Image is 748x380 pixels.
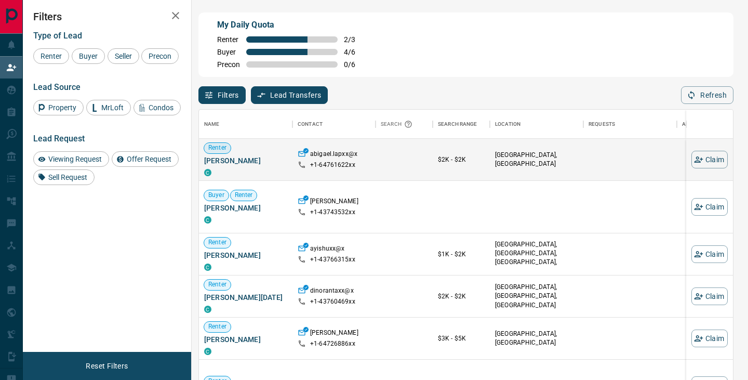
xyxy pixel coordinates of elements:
[45,155,105,163] span: Viewing Request
[33,10,181,23] h2: Filters
[45,103,80,112] span: Property
[111,52,136,60] span: Seller
[691,287,728,305] button: Claim
[344,48,367,56] span: 4 / 6
[204,292,287,303] span: [PERSON_NAME][DATE]
[310,255,355,264] p: +1- 43766315xx
[381,110,415,139] div: Search
[217,60,240,69] span: Precon
[198,86,246,104] button: Filters
[33,48,69,64] div: Renter
[298,110,323,139] div: Contact
[217,48,240,56] span: Buyer
[37,52,65,60] span: Renter
[310,161,355,169] p: +1- 64761622xx
[438,292,485,301] p: $2K - $2K
[490,110,583,139] div: Location
[204,191,229,200] span: Buyer
[204,110,220,139] div: Name
[217,35,240,44] span: Renter
[204,264,211,271] div: condos.ca
[204,280,231,289] span: Renter
[204,238,231,247] span: Renter
[495,240,578,276] p: [GEOGRAPHIC_DATA], [GEOGRAPHIC_DATA], [GEOGRAPHIC_DATA], [GEOGRAPHIC_DATA]
[33,134,85,143] span: Lead Request
[251,86,328,104] button: Lead Transfers
[204,155,287,166] span: [PERSON_NAME]
[691,245,728,263] button: Claim
[438,250,485,259] p: $1K - $2K
[310,244,344,255] p: ayishuxx@x
[45,173,91,181] span: Sell Request
[231,191,257,200] span: Renter
[75,52,101,60] span: Buyer
[86,100,131,115] div: MrLoft
[145,52,175,60] span: Precon
[344,60,367,69] span: 0 / 6
[123,155,175,163] span: Offer Request
[583,110,677,139] div: Requests
[310,208,355,217] p: +1- 43743532xx
[495,330,578,347] p: [GEOGRAPHIC_DATA], [GEOGRAPHIC_DATA]
[141,48,179,64] div: Precon
[438,110,477,139] div: Search Range
[145,103,177,112] span: Condos
[204,306,211,313] div: condos.ca
[691,198,728,216] button: Claim
[217,19,367,31] p: My Daily Quota
[310,197,358,208] p: [PERSON_NAME]
[344,35,367,44] span: 2 / 3
[108,48,139,64] div: Seller
[681,86,733,104] button: Refresh
[204,322,231,331] span: Renter
[310,329,358,339] p: [PERSON_NAME]
[204,250,287,260] span: [PERSON_NAME]
[310,339,355,348] p: +1- 64726886xx
[292,110,376,139] div: Contact
[204,334,287,345] span: [PERSON_NAME]
[204,203,287,213] span: [PERSON_NAME]
[691,151,728,168] button: Claim
[438,334,485,343] p: $3K - $5K
[79,357,135,375] button: Reset Filters
[33,82,81,92] span: Lead Source
[98,103,127,112] span: MrLoft
[691,330,728,347] button: Claim
[495,283,578,309] p: [GEOGRAPHIC_DATA], [GEOGRAPHIC_DATA], [GEOGRAPHIC_DATA]
[33,151,109,167] div: Viewing Request
[204,169,211,176] div: condos.ca
[133,100,181,115] div: Condos
[112,151,179,167] div: Offer Request
[204,143,231,152] span: Renter
[438,155,485,164] p: $2K - $2K
[33,169,95,185] div: Sell Request
[310,286,354,297] p: dinorantaxx@x
[310,150,357,161] p: abigael.lapxx@x
[589,110,615,139] div: Requests
[433,110,490,139] div: Search Range
[33,100,84,115] div: Property
[204,216,211,224] div: condos.ca
[33,31,82,41] span: Type of Lead
[495,151,578,168] p: [GEOGRAPHIC_DATA], [GEOGRAPHIC_DATA]
[310,297,355,306] p: +1- 43760469xx
[72,48,105,64] div: Buyer
[495,110,520,139] div: Location
[204,348,211,355] div: condos.ca
[199,110,292,139] div: Name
